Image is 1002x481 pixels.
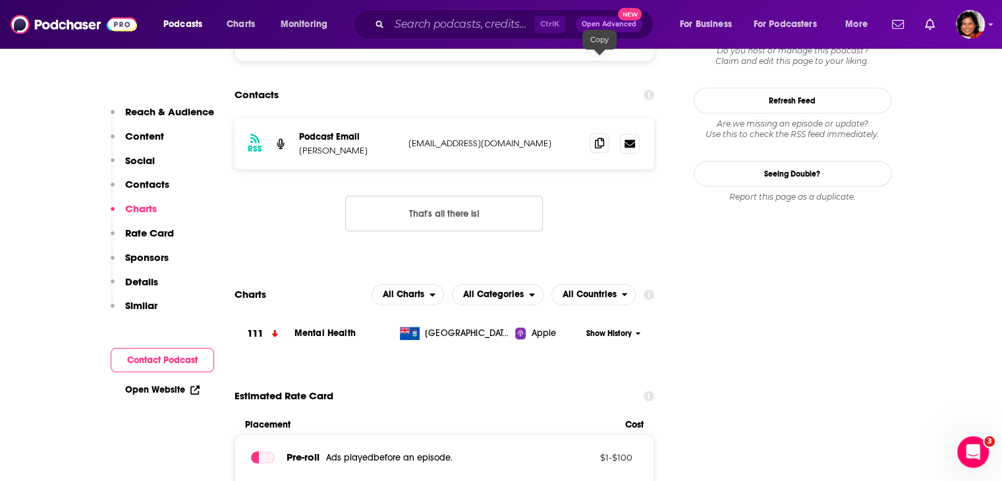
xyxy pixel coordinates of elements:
button: Similar [111,299,157,324]
span: Cayman Islands [425,327,511,340]
button: Reach & Audience [111,105,214,130]
a: Seeing Double? [694,161,891,186]
button: Content [111,130,164,154]
span: For Business [680,15,732,34]
span: All Charts [383,290,424,299]
button: Open AdvancedNew [576,16,642,32]
button: Social [111,154,155,179]
a: Charts [218,14,263,35]
p: Reach & Audience [125,105,214,118]
span: More [845,15,868,34]
button: open menu [154,14,219,35]
p: Details [125,275,158,288]
span: Ctrl K [534,16,565,33]
a: 111 [235,316,294,352]
span: New [618,8,642,20]
span: Charts [227,15,255,34]
button: Sponsors [111,251,169,275]
span: Podcasts [163,15,202,34]
span: Open Advanced [582,21,636,28]
span: Monitoring [281,15,327,34]
button: open menu [551,284,636,305]
p: $ 1 - $ 100 [547,452,632,463]
span: Pre -roll [286,451,319,463]
h3: 111 [247,326,264,341]
span: Logged in as terelynbc [956,10,985,39]
h3: RSS [248,144,262,154]
img: User Profile [956,10,985,39]
span: Estimated Rate Card [235,383,333,409]
p: Podcast Email [299,131,398,142]
p: Contacts [125,178,169,190]
span: All Countries [563,290,617,299]
button: open menu [452,284,543,305]
span: Apple [531,327,556,340]
button: open menu [671,14,748,35]
span: Ads played before an episode . [325,452,452,463]
h2: Platforms [372,284,444,305]
h2: Contacts [235,82,279,107]
a: Apple [515,327,582,340]
img: Podchaser - Follow, Share and Rate Podcasts [11,12,137,37]
span: All Categories [463,290,524,299]
span: For Podcasters [754,15,817,34]
button: open menu [372,284,444,305]
div: Search podcasts, credits, & more... [366,9,666,40]
button: open menu [836,14,884,35]
button: open menu [271,14,345,35]
a: Show notifications dropdown [887,13,909,36]
span: 3 [984,436,995,447]
button: Nothing here. [345,196,543,231]
input: Search podcasts, credits, & more... [389,14,534,35]
button: Show profile menu [956,10,985,39]
button: open menu [745,14,836,35]
span: Show History [586,328,632,339]
h2: Countries [551,284,636,305]
p: Sponsors [125,251,169,264]
p: Social [125,154,155,167]
button: Charts [111,202,157,227]
button: Show History [582,328,645,339]
p: Content [125,130,164,142]
h2: Charts [235,288,266,300]
p: [PERSON_NAME] [299,145,398,156]
button: Rate Card [111,227,174,251]
p: Similar [125,299,157,312]
span: Cost [625,419,644,430]
div: Report this page as a duplicate. [694,192,891,202]
a: Open Website [125,384,200,395]
span: Placement [245,419,615,430]
a: Mental Health [294,327,356,339]
div: Claim and edit this page to your liking. [694,45,891,67]
button: Refresh Feed [694,88,891,113]
iframe: Intercom live chat [957,436,989,468]
p: Rate Card [125,227,174,239]
h2: Categories [452,284,543,305]
span: Do you host or manage this podcast? [694,45,891,56]
p: Charts [125,202,157,215]
button: Contact Podcast [111,348,214,372]
p: [EMAIL_ADDRESS][DOMAIN_NAME] [408,138,580,149]
a: [GEOGRAPHIC_DATA] [395,327,515,340]
button: Details [111,275,158,300]
div: Are we missing an episode or update? Use this to check the RSS feed immediately. [694,119,891,140]
a: Show notifications dropdown [920,13,940,36]
div: Copy [582,30,617,49]
button: Contacts [111,178,169,202]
